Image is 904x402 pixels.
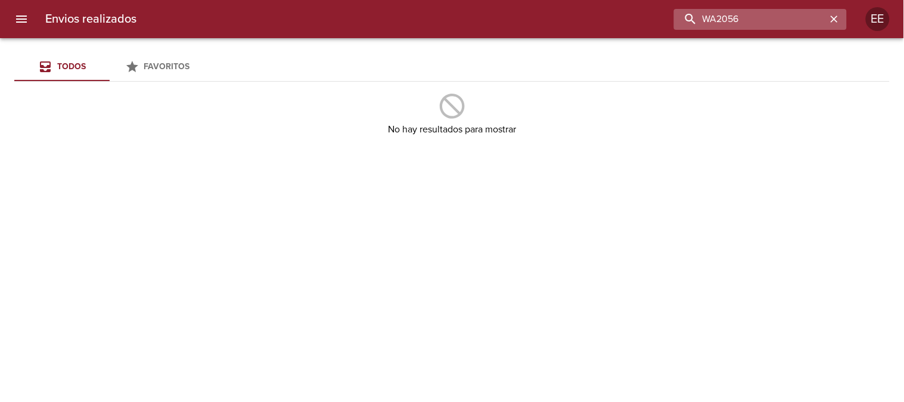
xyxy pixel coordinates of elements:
span: Favoritos [144,61,190,72]
div: EE [866,7,890,31]
div: Abrir información de usuario [866,7,890,31]
button: menu [7,5,36,33]
input: buscar [674,9,827,30]
span: Todos [57,61,86,72]
div: Tabs Envios [14,52,205,81]
h6: No hay resultados para mostrar [388,121,516,138]
h6: Envios realizados [45,10,136,29]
